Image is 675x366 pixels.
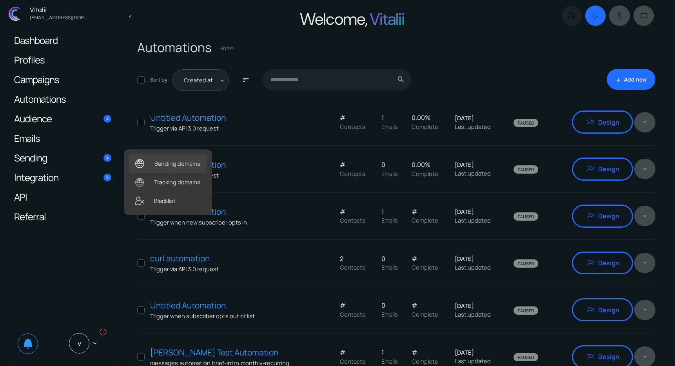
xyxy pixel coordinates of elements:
span: Last updated [455,216,491,224]
a: Untitled Automation [150,299,332,312]
h5: # [412,254,447,263]
div: Trigger via API 3.0 request [150,171,332,179]
span: Complete [412,216,438,224]
span: keyboard_arrow_down [91,340,98,347]
span: Vitalii [370,8,405,30]
span: [DATE] [455,114,474,122]
span: Contacts [340,123,365,130]
span: Emails [381,216,398,224]
span: Profiles [14,56,45,64]
span: [DATE] [455,208,474,216]
i: multiline_chart [586,164,595,174]
span: Automations [137,39,212,56]
span: Referral [14,212,46,221]
span: Paused [514,212,538,221]
a: Vitalii [EMAIL_ADDRESS][DOMAIN_NAME] [4,3,122,24]
span: Welcome, [300,8,367,30]
button: sort [240,69,252,91]
a: multiline_chartDesign [572,298,633,321]
h5: 0.00% [412,113,447,122]
div: Trigger via API 3.0 request [150,124,332,132]
span: Paused [514,306,538,315]
span: [DATE] [455,302,474,310]
span: Complete [412,357,438,365]
h5: # [412,348,447,357]
a: Untitled Automation [150,206,332,218]
h5: # [340,160,374,169]
span: Automations [14,95,66,103]
span: Emails [381,263,398,271]
span: Campaigns [14,75,59,83]
div: Dark mode switcher [584,4,655,27]
span: sort [242,76,250,83]
h5: # [340,113,374,122]
span: Integration [14,173,58,181]
span: Paused [514,119,538,127]
h5: 1 [381,113,404,122]
h5: 0 [381,160,404,169]
ul: Sending [124,149,212,215]
a: Blacklist [129,192,207,210]
div: Trigger when subscriber opts out of list [150,312,332,320]
h5: # [340,348,374,357]
h5: # [340,207,374,216]
div: Trigger via API 3.0 request [150,265,332,273]
a: [PERSON_NAME] Test Automation [150,346,332,359]
a: V keyboard_arrow_down info [61,328,107,359]
a: Campaigns [6,70,119,89]
a: API [6,187,119,207]
a: Emails [6,129,119,148]
h5: # [340,301,374,310]
span: Created at [172,69,229,91]
span: Contacts [340,310,365,318]
h5: 0 [381,254,404,263]
a: Dashboard [6,31,119,50]
a: curl automation [150,252,332,265]
h5: 2 [340,254,374,263]
span: Emails [381,123,398,130]
a: Tracking domains [129,173,207,192]
i: multiline_chart [586,305,595,315]
span: Last updated [455,310,491,318]
span: Emails [381,310,398,318]
span: search [397,78,405,82]
i: multiline_chart [586,258,595,268]
span: Complete [412,263,438,271]
h5: 1 [381,348,404,357]
a: Home [220,45,234,52]
a: Referral [6,207,119,226]
span: Last updated [455,123,491,130]
a: multiline_chartDesign [572,252,633,275]
a: Untitled Automation [150,112,332,124]
span: Sending [14,154,47,162]
i: multiline_chart [586,211,595,221]
h5: # [412,301,447,310]
span: Complete [412,310,438,318]
i: multiline_chart [586,118,595,127]
i: info [99,328,107,336]
span: Emails [381,357,398,365]
span: [DATE] [455,348,474,356]
a: Audience [6,109,119,128]
span: API [14,193,27,201]
span: Sort by [150,76,167,83]
span: Last updated [455,169,491,177]
a: addAdd new [607,69,655,90]
span: Contacts [340,263,365,271]
span: Dashboard [14,36,58,44]
span: Last updated [455,357,491,365]
a: multiline_chartDesign [572,205,633,228]
h5: 0.00% [412,160,447,169]
span: Last updated [455,263,491,271]
span: Emails [14,134,40,142]
span: Created at [181,76,221,84]
span: Contacts [340,216,365,224]
span: Paused [514,165,538,174]
span: Contacts [340,357,365,365]
i: multiline_chart [586,352,595,361]
span: Audience [14,114,52,123]
a: multiline_chartDesign [572,158,633,181]
span: Complete [412,123,438,130]
span: [DATE] [455,255,474,263]
span: Emails [381,170,398,178]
